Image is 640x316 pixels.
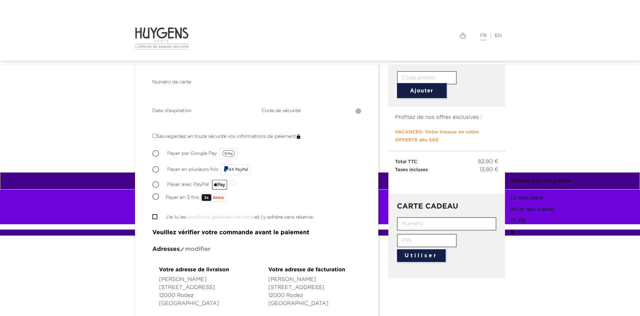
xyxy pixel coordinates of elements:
[397,203,497,211] h3: CARTE CADEAU
[186,215,255,220] a: conditions générales de vente
[166,195,199,200] span: Payer en 3 fois
[397,249,446,262] button: Utiliser
[152,246,361,253] h4: Adresses
[268,267,354,273] h4: Votre adresse de facturation
[135,27,189,50] img: Huygens logo
[201,193,226,202] img: p3x_logo.svg
[152,133,301,140] label: Sauvegardez en toute sécurité vos informations de paiement
[479,166,498,174] span: 13,80 €
[262,104,301,115] label: Code de sécurité
[167,182,228,187] span: Payer avec PayPal
[152,104,191,114] label: Date d'expiration
[152,260,252,315] div: [PERSON_NAME] [STREET_ADDRESS] 12000 Rodez [GEOGRAPHIC_DATA]
[180,246,210,252] span: Modifier
[388,107,505,121] p: Profitez de nos offres exclusives :
[152,133,157,138] input: Sauvegardez en toute sécurité vos informations de paiementlock
[222,150,235,157] img: google_pay
[356,108,361,114] div: i
[152,75,191,86] label: Numéro de carte
[397,71,457,84] input: Code promo
[395,168,428,172] span: Taxes incluses
[166,214,314,221] label: J'ai lu les et j'y adhère sans réserve.
[167,151,217,156] span: Payer par Google Pay
[395,174,498,185] iframe: PayPal Message 1
[159,267,245,273] h4: Votre adresse de livraison
[397,234,457,247] input: PIN
[325,32,505,40] div: |
[229,167,248,172] span: 4X PayPal
[180,247,185,252] i: mode_edit
[152,57,361,73] iframe: paypal_card_name_field
[152,230,361,236] h4: Veuillez vérifier votre commande avant le paiement
[397,83,447,98] button: Ajouter
[296,134,301,139] img: lock
[262,115,361,130] iframe: paypal_card_cvv_field
[395,130,479,142] span: - Votre trousse en coton OFFERTE dès 50€
[152,86,361,101] iframe: paypal_card_number_field
[395,130,422,134] span: VACANCES
[397,217,497,231] input: Numéro
[152,114,252,130] iframe: paypal_card_expiry_field
[478,158,498,166] span: 82,80 €
[167,167,218,172] span: Payer en plusieurs fois
[395,160,417,164] span: Total TTC
[262,260,361,315] div: [PERSON_NAME] [STREET_ADDRESS] 12000 Rodez [GEOGRAPHIC_DATA]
